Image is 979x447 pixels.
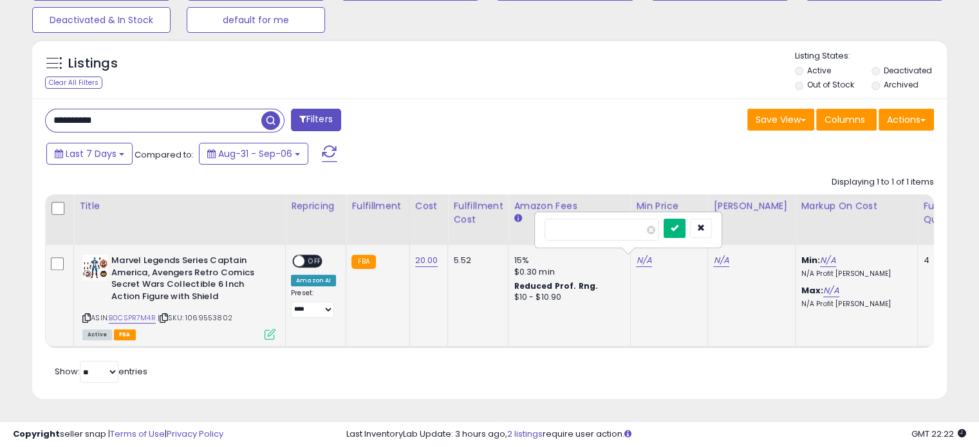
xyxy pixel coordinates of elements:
[13,428,60,440] strong: Copyright
[66,147,117,160] span: Last 7 Days
[713,199,790,213] div: [PERSON_NAME]
[453,255,498,266] div: 5.52
[514,280,598,291] b: Reduced Prof. Rng.
[158,313,232,323] span: | SKU: 1069553802
[911,428,966,440] span: 2025-09-14 22:22 GMT
[415,199,443,213] div: Cost
[291,275,336,286] div: Amazon AI
[747,109,814,131] button: Save View
[514,266,620,278] div: $0.30 min
[514,292,620,303] div: $10 - $10.90
[801,269,908,278] p: N/A Profit [PERSON_NAME]
[823,284,839,297] a: N/A
[68,55,118,73] h5: Listings
[713,254,729,267] a: N/A
[816,109,877,131] button: Columns
[879,109,934,131] button: Actions
[55,365,147,378] span: Show: entries
[832,176,934,188] div: Displaying 1 to 1 of 1 items
[187,7,325,33] button: default for me
[453,199,503,226] div: Fulfillment Cost
[923,255,963,266] div: 4
[82,255,108,280] img: 41y2pT6ZjpL._SL40_.jpg
[199,143,308,165] button: Aug-31 - Sep-06
[801,284,823,296] b: Max:
[82,255,275,338] div: ASIN:
[796,194,918,245] th: The percentage added to the cost of goods (COGS) that forms the calculator for Min & Max prices.
[507,428,543,440] a: 2 listings
[291,109,341,131] button: Filters
[636,199,702,213] div: Min Price
[351,255,375,269] small: FBA
[111,255,268,306] b: Marvel Legends Series Captain America, Avengers Retro Comics Secret Wars Collectible 6 Inch Actio...
[351,199,404,213] div: Fulfillment
[801,199,912,213] div: Markup on Cost
[291,199,340,213] div: Repricing
[82,329,112,340] span: All listings currently available for purchase on Amazon
[45,77,102,89] div: Clear All Filters
[801,300,908,309] p: N/A Profit [PERSON_NAME]
[109,313,156,324] a: B0CSPR7M4R
[167,428,223,440] a: Privacy Policy
[514,199,625,213] div: Amazon Fees
[114,329,136,340] span: FBA
[883,79,918,90] label: Archived
[135,149,194,161] span: Compared to:
[636,254,651,267] a: N/A
[218,147,292,160] span: Aug-31 - Sep-06
[346,428,966,441] div: Last InventoryLab Update: 3 hours ago, require user action.
[795,50,947,62] p: Listing States:
[46,143,133,165] button: Last 7 Days
[807,79,854,90] label: Out of Stock
[807,65,831,76] label: Active
[801,254,820,266] b: Min:
[514,255,620,266] div: 15%
[514,213,521,224] small: Amazon Fees.
[820,254,835,267] a: N/A
[883,65,931,76] label: Deactivated
[32,7,171,33] button: Deactivated & In Stock
[415,254,438,267] a: 20.00
[291,289,336,318] div: Preset:
[825,113,865,126] span: Columns
[110,428,165,440] a: Terms of Use
[79,199,280,213] div: Title
[923,199,967,226] div: Fulfillable Quantity
[304,256,325,267] span: OFF
[13,428,223,441] div: seller snap | |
